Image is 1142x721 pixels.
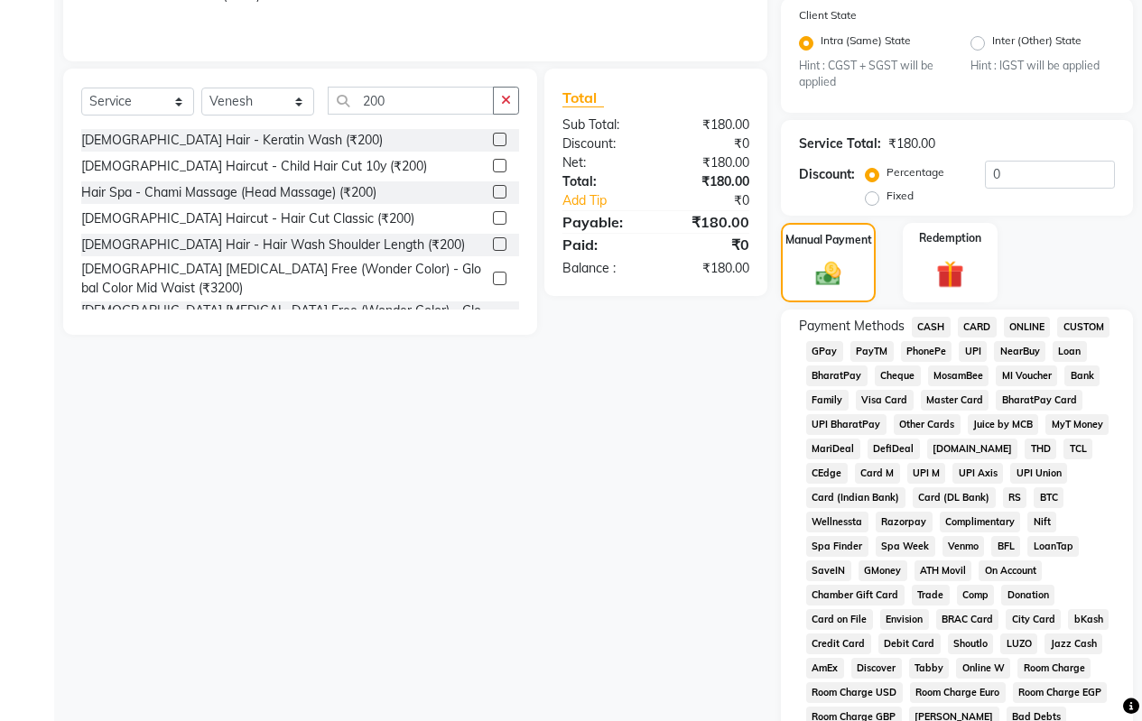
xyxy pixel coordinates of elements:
[1045,633,1102,654] span: Jazz Cash
[799,7,857,23] label: Client State
[549,134,656,153] div: Discount:
[1017,658,1091,679] span: Room Charge
[81,183,376,202] div: Hair Spa - Chami Massage (Head Massage) (₹200)
[928,365,989,386] span: MosamBee
[799,317,905,336] span: Payment Methods
[1034,487,1063,508] span: BTC
[894,414,961,435] span: Other Cards
[992,32,1082,54] label: Inter (Other) State
[655,116,763,134] div: ₹180.00
[806,536,868,557] span: Spa Finder
[655,211,763,233] div: ₹180.00
[549,172,656,191] div: Total:
[1064,365,1100,386] span: Bank
[655,259,763,278] div: ₹180.00
[948,633,994,654] span: Shoutlo
[673,191,763,210] div: ₹0
[806,585,905,605] span: Chamber Gift Card
[799,134,881,153] div: Service Total:
[1063,439,1092,459] span: TCL
[655,234,763,255] div: ₹0
[957,585,995,605] span: Comp
[806,487,905,508] span: Card (Indian Bank)
[1003,487,1027,508] span: RS
[549,116,656,134] div: Sub Total:
[81,301,486,339] div: [DEMOGRAPHIC_DATA] [MEDICAL_DATA] Free (Wonder Color) - Global Color Upto Waist (₹4200)
[859,560,907,581] span: GMoney
[927,439,1018,459] span: [DOMAIN_NAME]
[880,609,929,630] span: Envision
[81,157,427,176] div: [DEMOGRAPHIC_DATA] Haircut - Child Hair Cut 10y (₹200)
[970,58,1115,74] small: Hint : IGST will be applied
[655,153,763,172] div: ₹180.00
[808,259,850,288] img: _cash.svg
[799,58,943,91] small: Hint : CGST + SGST will be applied
[968,414,1039,435] span: Juice by MCB
[806,633,871,654] span: Credit Card
[910,682,1006,703] span: Room Charge Euro
[940,512,1021,532] span: Complimentary
[1068,609,1109,630] span: bKash
[913,487,996,508] span: Card (DL Bank)
[909,658,950,679] span: Tabby
[1027,536,1079,557] span: LoanTap
[868,439,920,459] span: DefiDeal
[952,463,1003,484] span: UPI Axis
[806,560,851,581] span: SaveIN
[549,153,656,172] div: Net:
[1006,609,1061,630] span: City Card
[81,236,465,254] div: [DEMOGRAPHIC_DATA] Hair - Hair Wash Shoulder Length (₹200)
[549,259,656,278] div: Balance :
[887,164,944,180] label: Percentage
[549,211,656,233] div: Payable:
[855,463,900,484] span: Card M
[806,463,848,484] span: CEdge
[936,609,999,630] span: BRAC Card
[1025,439,1056,459] span: THD
[878,633,941,654] span: Debit Card
[921,390,989,411] span: Master Card
[958,317,997,337] span: CARD
[850,341,894,362] span: PayTM
[1057,317,1110,337] span: CUSTOM
[876,512,933,532] span: Razorpay
[655,172,763,191] div: ₹180.00
[81,209,414,228] div: [DEMOGRAPHIC_DATA] Haircut - Hair Cut Classic (₹200)
[912,317,951,337] span: CASH
[942,536,985,557] span: Venmo
[785,232,872,248] label: Manual Payment
[806,390,849,411] span: Family
[806,341,843,362] span: GPay
[875,365,921,386] span: Cheque
[887,188,914,204] label: Fixed
[806,658,844,679] span: AmEx
[1001,585,1054,605] span: Donation
[1045,414,1109,435] span: MyT Money
[851,658,902,679] span: Discover
[821,32,911,54] label: Intra (Same) State
[959,341,987,362] span: UPI
[806,365,868,386] span: BharatPay
[1000,633,1037,654] span: LUZO
[1010,463,1067,484] span: UPI Union
[919,230,981,246] label: Redemption
[996,390,1082,411] span: BharatPay Card
[912,585,950,605] span: Trade
[907,463,946,484] span: UPI M
[991,536,1020,557] span: BFL
[328,87,494,115] input: Search or Scan
[806,609,873,630] span: Card on File
[1053,341,1087,362] span: Loan
[876,536,935,557] span: Spa Week
[928,257,972,291] img: _gift.svg
[806,414,887,435] span: UPI BharatPay
[1013,682,1108,703] span: Room Charge EGP
[1027,512,1056,532] span: Nift
[799,165,855,184] div: Discount:
[888,134,935,153] div: ₹180.00
[806,512,868,532] span: Wellnessta
[1004,317,1051,337] span: ONLINE
[806,682,903,703] span: Room Charge USD
[856,390,914,411] span: Visa Card
[549,234,656,255] div: Paid:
